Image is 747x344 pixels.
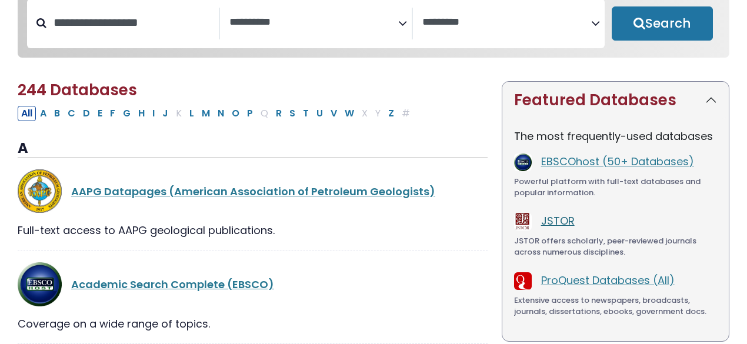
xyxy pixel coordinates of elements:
[514,128,717,144] p: The most frequently-used databases
[286,106,299,121] button: Filter Results S
[18,316,488,332] div: Coverage on a wide range of topics.
[135,106,148,121] button: Filter Results H
[64,106,79,121] button: Filter Results C
[327,106,341,121] button: Filter Results V
[502,82,729,119] button: Featured Databases
[341,106,358,121] button: Filter Results W
[18,105,415,120] div: Alpha-list to filter by first letter of database name
[18,140,488,158] h3: A
[79,106,94,121] button: Filter Results D
[18,222,488,238] div: Full-text access to AAPG geological publications.
[119,106,134,121] button: Filter Results G
[229,16,398,29] textarea: Search
[106,106,119,121] button: Filter Results F
[541,154,694,169] a: EBSCOhost (50+ Databases)
[159,106,172,121] button: Filter Results J
[299,106,312,121] button: Filter Results T
[214,106,228,121] button: Filter Results N
[313,106,326,121] button: Filter Results U
[94,106,106,121] button: Filter Results E
[71,277,274,292] a: Academic Search Complete (EBSCO)
[198,106,214,121] button: Filter Results M
[149,106,158,121] button: Filter Results I
[36,106,50,121] button: Filter Results A
[514,295,717,318] div: Extensive access to newspapers, broadcasts, journals, dissertations, ebooks, government docs.
[186,106,198,121] button: Filter Results L
[46,13,219,32] input: Search database by title or keyword
[228,106,243,121] button: Filter Results O
[244,106,256,121] button: Filter Results P
[71,184,435,199] a: AAPG Datapages (American Association of Petroleum Geologists)
[514,176,717,199] div: Powerful platform with full-text databases and popular information.
[541,273,675,288] a: ProQuest Databases (All)
[422,16,591,29] textarea: Search
[272,106,285,121] button: Filter Results R
[385,106,398,121] button: Filter Results Z
[18,106,36,121] button: All
[51,106,64,121] button: Filter Results B
[612,6,713,41] button: Submit for Search Results
[18,79,137,101] span: 244 Databases
[514,235,717,258] div: JSTOR offers scholarly, peer-reviewed journals across numerous disciplines.
[541,213,575,228] a: JSTOR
